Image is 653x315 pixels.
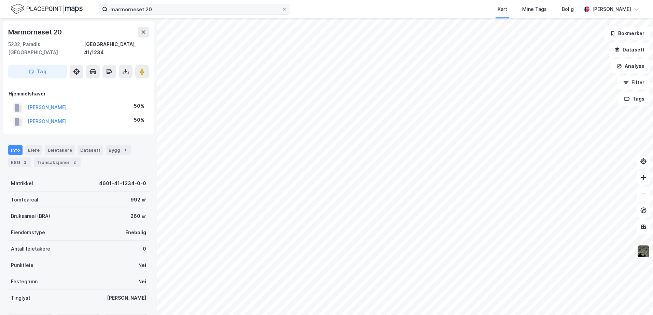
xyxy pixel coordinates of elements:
input: Søk på adresse, matrikkel, gårdeiere, leietakere eller personer [108,4,282,14]
div: [PERSON_NAME] [592,5,631,13]
button: Tags [619,92,650,106]
button: Bokmerker [604,27,650,40]
div: Hjemmelshaver [9,90,149,98]
div: Bygg [106,145,131,155]
div: 0 [143,245,146,253]
div: 4601-41-1234-0-0 [99,179,146,187]
div: 1 [122,147,128,153]
div: Mine Tags [522,5,547,13]
div: 992 ㎡ [130,196,146,204]
button: Datasett [609,43,650,57]
div: ESG [8,157,31,167]
div: Leietakere [45,145,75,155]
div: Nei [138,277,146,286]
button: Filter [617,76,650,89]
div: Datasett [78,145,103,155]
button: Tag [8,65,67,78]
div: [GEOGRAPHIC_DATA], 41/1234 [84,40,149,57]
div: Eiere [25,145,42,155]
div: Kontrollprogram for chat [619,282,653,315]
div: 260 ㎡ [130,212,146,220]
div: Info [8,145,23,155]
div: Antall leietakere [11,245,50,253]
div: Eiendomstype [11,228,45,237]
img: logo.f888ab2527a4732fd821a326f86c7f29.svg [11,3,83,15]
div: 50% [134,102,144,110]
div: Bruksareal (BRA) [11,212,50,220]
div: Enebolig [125,228,146,237]
div: 2 [71,159,78,166]
img: 9k= [637,245,650,258]
div: Festegrunn [11,277,38,286]
div: Bolig [562,5,574,13]
div: Kart [498,5,507,13]
div: [PERSON_NAME] [107,294,146,302]
div: 50% [134,116,144,124]
div: Punktleie [11,261,33,269]
div: Tomteareal [11,196,38,204]
div: 5232, Paradis, [GEOGRAPHIC_DATA] [8,40,84,57]
div: Transaksjoner [34,157,81,167]
div: 2 [22,159,28,166]
div: Marmorneset 20 [8,27,63,37]
iframe: Chat Widget [619,282,653,315]
div: Nei [138,261,146,269]
button: Analyse [611,59,650,73]
div: Tinglyst [11,294,30,302]
div: Matrikkel [11,179,33,187]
